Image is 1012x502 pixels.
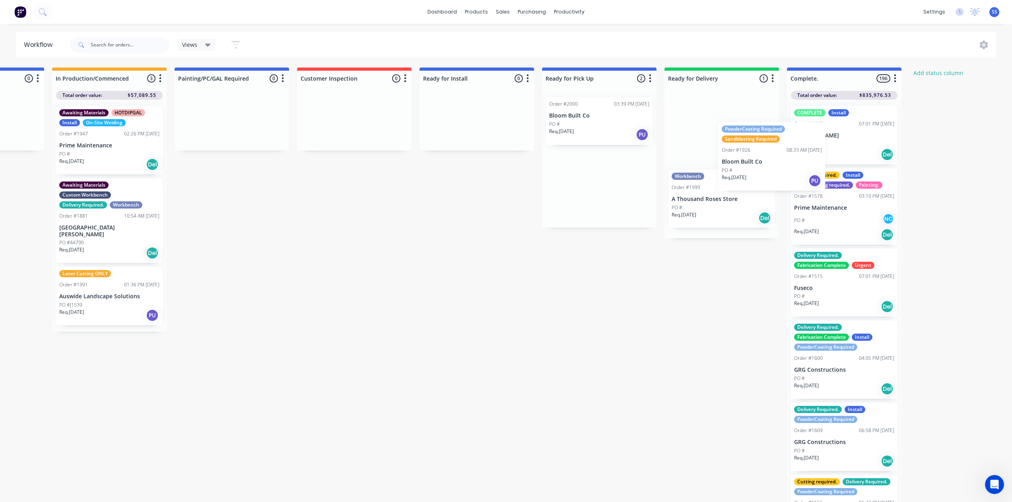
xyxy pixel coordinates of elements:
span: 1 [759,74,768,83]
span: 3 [147,74,155,83]
span: Views [182,41,197,49]
button: Add status column [909,68,968,78]
span: SS [992,8,997,15]
input: Enter column name… [668,74,746,83]
input: Enter column name… [791,74,869,83]
div: Workflow [24,40,56,50]
span: Total order value: [62,92,102,99]
iframe: Intercom live chat [985,475,1004,494]
a: dashboard [423,6,461,18]
span: 0 [25,74,33,83]
span: $835,976.53 [859,92,891,99]
span: 0 [392,74,400,83]
div: products [461,6,492,18]
span: 2 [637,74,645,83]
span: Total order value: [797,92,837,99]
span: 0 [270,74,278,83]
input: Enter column name… [56,74,134,83]
div: settings [919,6,949,18]
span: 0 [515,74,523,83]
input: Search for orders... [91,37,169,53]
div: productivity [550,6,589,18]
div: sales [492,6,514,18]
input: Enter column name… [546,74,624,83]
span: 196 [876,74,890,83]
img: Factory [14,6,26,18]
div: purchasing [514,6,550,18]
span: $57,089.55 [128,92,156,99]
input: Enter column name… [178,74,256,83]
input: Enter column name… [301,74,379,83]
input: Enter column name… [423,74,501,83]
